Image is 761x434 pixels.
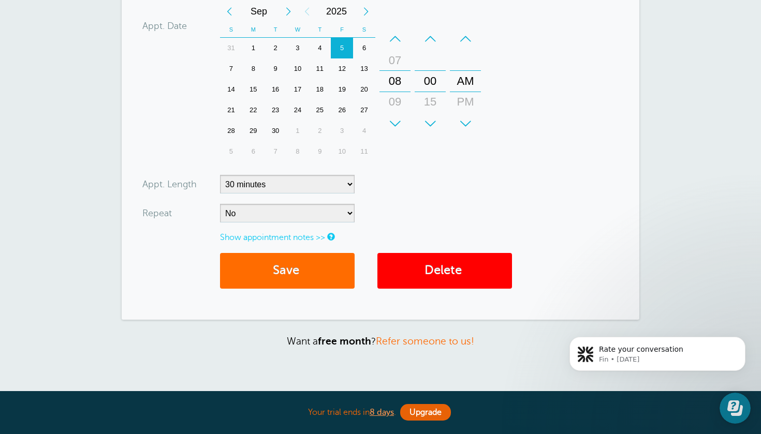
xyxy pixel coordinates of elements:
div: Previous Year [298,1,316,22]
div: Sunday, October 5 [220,141,242,162]
div: 00 [418,71,443,92]
div: Tuesday, September 30 [265,121,287,141]
div: 16 [265,79,287,100]
label: Appt. Date [142,21,187,31]
div: Thursday, September 18 [309,79,331,100]
div: Tuesday, September 9 [265,58,287,79]
div: 10 [383,112,407,133]
div: Wednesday, October 1 [287,121,309,141]
div: Previous Month [220,1,239,22]
span: September [239,1,279,22]
div: 3 [287,38,309,58]
div: 13 [353,58,375,79]
div: 7 [265,141,287,162]
a: 8 days [370,408,394,417]
div: Friday, September 26 [331,100,353,121]
div: Wednesday, October 8 [287,141,309,162]
div: Thursday, September 4 [309,38,331,58]
div: PM [453,92,478,112]
div: Sunday, September 28 [220,121,242,141]
div: 1 [287,121,309,141]
div: Sunday, September 21 [220,100,242,121]
div: Next Month [279,1,298,22]
a: Show appointment notes >> [220,233,325,242]
div: 21 [220,100,242,121]
div: 23 [265,100,287,121]
div: Hours [379,28,411,134]
th: M [242,22,265,38]
th: T [265,22,287,38]
div: Tuesday, October 7 [265,141,287,162]
div: Saturday, October 4 [353,121,375,141]
div: Tuesday, September 2 [265,38,287,58]
label: Repeat [142,208,172,218]
th: W [287,22,309,38]
div: Your trial ends in . [122,401,639,424]
div: 08 [383,71,407,92]
a: Notes are for internal use only, and are not visible to your clients. [327,233,333,240]
a: Refer someone to us! [376,336,474,347]
div: 15 [418,92,443,112]
div: Monday, September 29 [242,121,265,141]
div: 5 [331,38,353,58]
div: Sunday, September 14 [220,79,242,100]
div: 30 [265,121,287,141]
div: 4 [353,121,375,141]
div: Friday, September 12 [331,58,353,79]
div: 10 [287,58,309,79]
div: 6 [353,38,375,58]
p: Want a ? [122,335,639,347]
th: S [353,22,375,38]
div: 9 [309,141,331,162]
th: S [220,22,242,38]
div: Tuesday, September 23 [265,100,287,121]
div: 8 [242,58,265,79]
div: Monday, September 1 [242,38,265,58]
div: 10 [331,141,353,162]
div: Saturday, September 6 [353,38,375,58]
div: AM [453,71,478,92]
div: 22 [242,100,265,121]
div: 09 [383,92,407,112]
div: 2 [265,38,287,58]
div: Monday, September 22 [242,100,265,121]
div: Friday, September 5 [331,38,353,58]
div: 2 [309,121,331,141]
div: Saturday, September 13 [353,58,375,79]
div: 30 [418,112,443,133]
button: Save [220,253,355,289]
div: 07 [383,50,407,71]
div: 24 [287,100,309,121]
div: 25 [309,100,331,121]
div: 27 [353,100,375,121]
div: Wednesday, September 17 [287,79,309,100]
div: Sunday, September 7 [220,58,242,79]
div: 17 [287,79,309,100]
div: Tuesday, September 16 [265,79,287,100]
div: Thursday, October 2 [309,121,331,141]
strong: free month [318,336,371,347]
div: Saturday, September 27 [353,100,375,121]
div: 19 [331,79,353,100]
div: 11 [309,58,331,79]
div: Monday, September 8 [242,58,265,79]
div: Thursday, October 9 [309,141,331,162]
div: 28 [220,121,242,141]
div: 5 [220,141,242,162]
div: Friday, September 19 [331,79,353,100]
div: 11 [353,141,375,162]
div: 14 [220,79,242,100]
label: Appt. Length [142,179,197,189]
div: 7 [220,58,242,79]
th: F [331,22,353,38]
div: Sunday, August 31 [220,38,242,58]
div: Saturday, October 11 [353,141,375,162]
div: 12 [331,58,353,79]
div: 29 [242,121,265,141]
div: Thursday, September 25 [309,100,331,121]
